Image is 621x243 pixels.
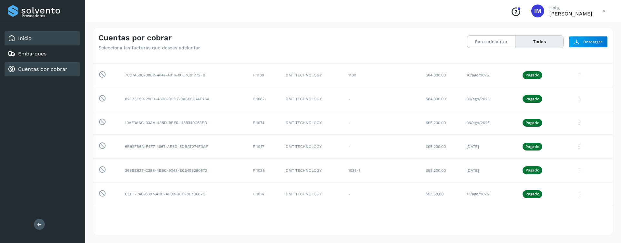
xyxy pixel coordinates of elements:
td: DMT TECHNOLOGY [280,159,343,182]
p: Selecciona las facturas que deseas adelantar [98,45,200,51]
td: - [343,87,421,111]
td: $95,200.00 [421,135,462,159]
p: Pagado [525,192,539,196]
td: DMT TECHNOLOGY [280,182,343,206]
td: 1038-1 [343,159,421,182]
span: Descargar [583,39,602,45]
td: 0C315E71-620B-44DA-9BF2-5E32036C55CF [120,206,248,230]
div: Cuentas por cobrar [5,62,80,76]
td: $95,200.00 [421,111,462,135]
td: 1100 [343,63,421,87]
td: - [343,135,421,159]
td: DMT TECHNOLOGY [280,135,343,159]
h4: Cuentas por cobrar [98,33,172,43]
p: Pagado [525,168,539,172]
td: 70C7A59C-38E2-4847-A816-00E7C01272FB [120,63,248,87]
div: Inicio [5,31,80,45]
td: DMT TECHNOLOGY [280,111,343,135]
td: DMT TECHNOLOGY [280,87,343,111]
td: $95,200.00 [421,159,462,182]
button: Todas [515,36,563,48]
td: $84,000.00 [421,87,462,111]
td: $5,568.00 [421,182,462,206]
p: Pagado [525,121,539,125]
td: 10/ago/2025 [461,63,517,87]
td: F 1047 [248,135,280,159]
p: Proveedores [22,14,77,18]
p: Isaias Muñoz mendoza [549,11,592,17]
a: Embarques [18,51,46,57]
a: Inicio [18,35,32,41]
td: F 1082 [248,87,280,111]
td: DMT TECHNOLOGY [280,63,343,87]
td: [DATE] [461,159,517,182]
td: $95,200.00 [421,206,462,230]
td: - [343,206,421,230]
td: 366BE837-C388-4EBC-9043-EC5456280872 [120,159,248,182]
td: [DATE] [461,206,517,230]
td: - [343,111,421,135]
td: F 1015 [248,206,280,230]
td: 6B82FB6A-F4F7-4967-AE6D-8DBA7274E0AF [120,135,248,159]
td: F 1016 [248,182,280,206]
td: $84,000.00 [421,63,462,87]
td: 82E73E59-29FD-48B8-9DD7-8ACFBC7AE75A [120,87,248,111]
div: Embarques [5,47,80,61]
p: Pagado [525,97,539,101]
td: CEFF7740-6897-4181-AF09-3BE28F7B687D [120,182,248,206]
td: DMT TECHNOLOGY [280,206,343,230]
td: F 1038 [248,159,280,182]
td: 06/ago/2025 [461,87,517,111]
td: [DATE] [461,135,517,159]
td: - [343,182,421,206]
td: F 1100 [248,63,280,87]
td: 10AF3AAC-03AA-435D-9BF0-1188349C63ED [120,111,248,135]
p: Pagado [525,144,539,149]
td: 13/ago/2025 [461,182,517,206]
button: Descargar [569,36,608,48]
a: Cuentas por cobrar [18,66,67,72]
button: Para adelantar [467,36,515,48]
p: Hola, [549,5,592,11]
p: Pagado [525,73,539,77]
td: 06/ago/2025 [461,111,517,135]
td: F 1074 [248,111,280,135]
